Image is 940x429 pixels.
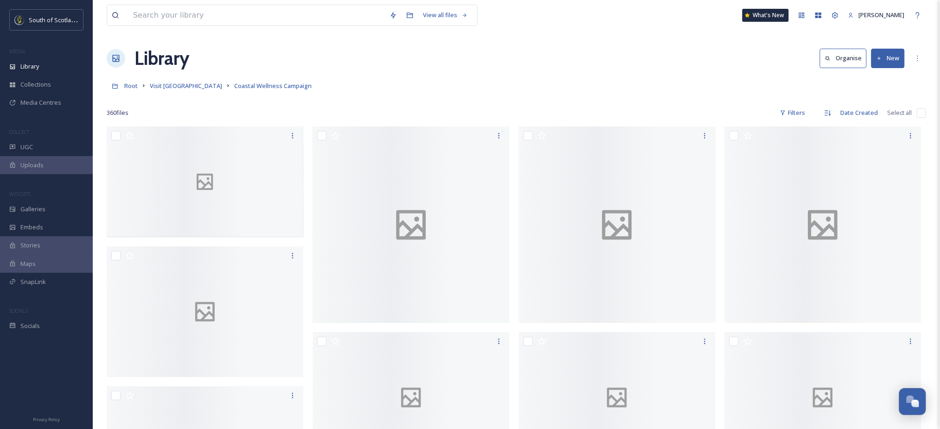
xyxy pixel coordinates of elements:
span: 360 file s [107,108,128,117]
a: Privacy Policy [33,413,60,424]
span: South of Scotland Destination Alliance [29,15,134,24]
span: MEDIA [9,48,26,55]
span: Root [124,82,138,90]
span: Uploads [20,161,44,170]
span: Library [20,62,39,71]
span: Collections [20,80,51,89]
span: Stories [20,241,40,250]
span: Select all [888,108,912,117]
span: SOCIALS [9,307,28,314]
span: Privacy Policy [33,416,60,423]
span: Embeds [20,223,43,232]
span: SnapLink [20,278,46,286]
a: Visit [GEOGRAPHIC_DATA] [150,80,222,91]
div: Filters [775,104,810,122]
span: WIDGETS [9,190,31,197]
span: Media Centres [20,98,61,107]
span: Coastal Wellness Campaign [234,82,312,90]
span: Maps [20,259,36,268]
input: Search your library [128,5,385,25]
a: [PERSON_NAME] [844,6,909,24]
a: Coastal Wellness Campaign [234,80,312,91]
span: UGC [20,143,33,151]
span: Galleries [20,205,45,214]
button: Organise [820,49,867,68]
a: Organise [820,49,871,68]
button: Open Chat [899,388,926,415]
span: COLLECT [9,128,29,135]
span: Socials [20,322,40,330]
a: Library [134,44,189,72]
div: Date Created [836,104,883,122]
button: New [871,49,905,68]
span: Visit [GEOGRAPHIC_DATA] [150,82,222,90]
a: View all files [418,6,473,24]
a: What's New [742,9,789,22]
img: images.jpeg [15,15,24,25]
span: [PERSON_NAME] [859,11,905,19]
a: Root [124,80,138,91]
